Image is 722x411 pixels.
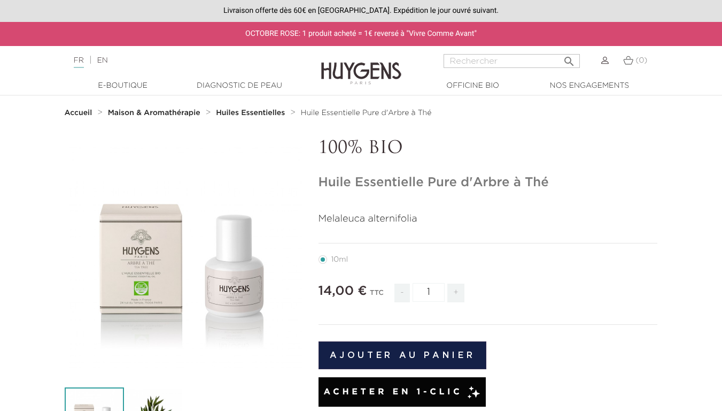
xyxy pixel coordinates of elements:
strong: Accueil [65,109,92,117]
a: Officine Bio [420,80,526,92]
button:  [560,51,579,65]
a: Maison & Aromathérapie [108,109,203,117]
h1: Huile Essentielle Pure d'Arbre à Thé [319,175,658,191]
a: Huile Essentielle Pure d'Arbre à Thé [301,109,432,117]
span: - [394,284,409,302]
p: Melaleuca alternifolia [319,212,658,226]
a: E-Boutique [69,80,176,92]
a: Diagnostic de peau [186,80,293,92]
img: Huygens [321,45,401,86]
i:  [563,52,576,65]
a: EN [97,57,107,64]
p: 100% BIO [319,139,658,159]
span: + [447,284,464,302]
a: Accueil [65,109,95,117]
label: 10ml [319,255,361,264]
strong: Maison & Aromathérapie [108,109,200,117]
span: (0) [635,57,647,64]
input: Rechercher [444,54,580,68]
a: Nos engagements [536,80,643,92]
div: | [68,54,293,67]
span: 14,00 € [319,285,367,298]
button: Ajouter au panier [319,341,487,369]
div: TTC [370,281,384,310]
strong: Huiles Essentielles [216,109,285,117]
a: Huiles Essentielles [216,109,288,117]
input: Quantité [413,283,445,302]
a: FR [74,57,84,68]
